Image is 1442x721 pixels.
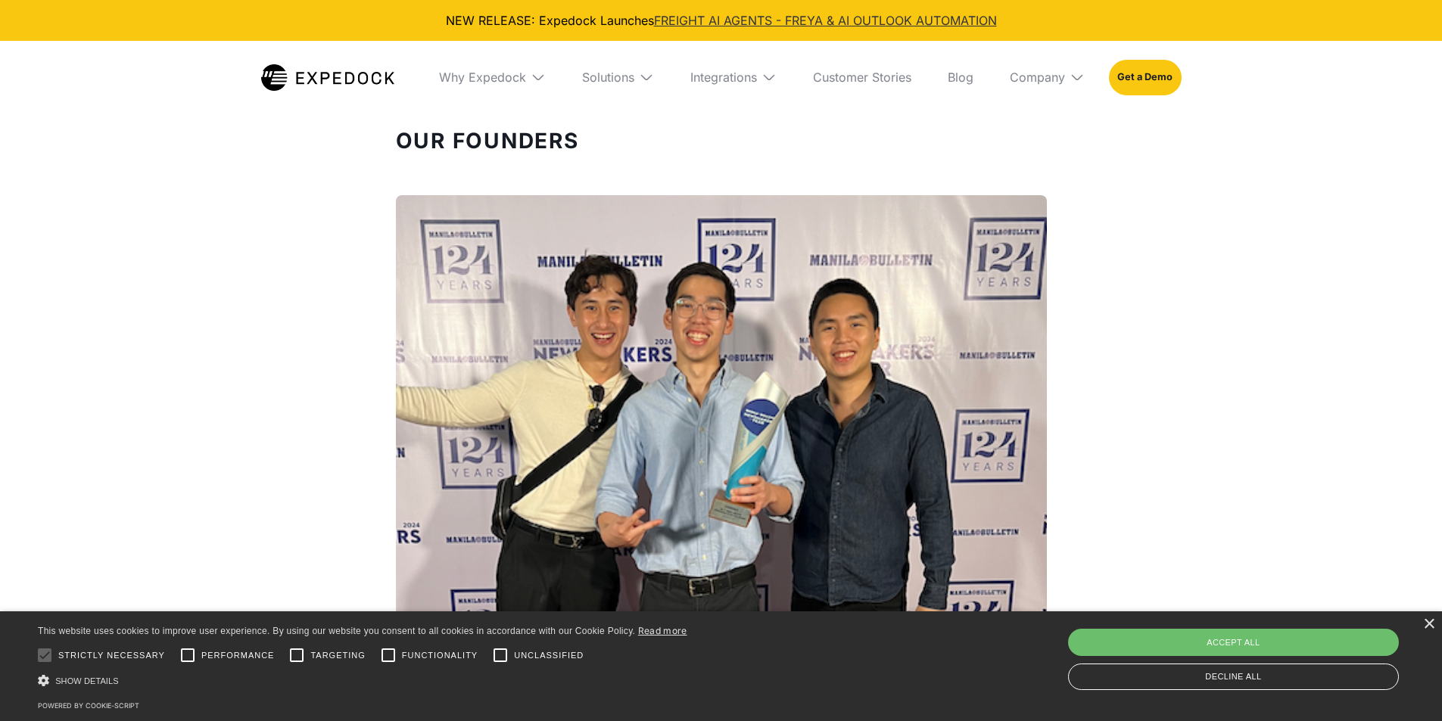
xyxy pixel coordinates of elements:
[396,130,1047,172] div: ‍
[12,12,1430,29] div: NEW RELEASE: Expedock Launches
[396,128,579,154] strong: Our Founders
[638,625,687,636] a: Read more
[402,649,478,662] span: Functionality
[678,41,789,113] div: Integrations
[998,41,1097,113] div: Company
[58,649,165,662] span: Strictly necessary
[801,41,923,113] a: Customer Stories
[1190,558,1442,721] iframe: Chat Widget
[38,701,139,710] a: Powered by cookie-script
[1109,60,1181,95] a: Get a Demo
[1068,629,1399,656] div: Accept all
[439,70,526,85] div: Why Expedock
[514,649,584,662] span: Unclassified
[936,41,986,113] a: Blog
[38,626,635,636] span: This website uses cookies to improve user experience. By using our website you consent to all coo...
[427,41,558,113] div: Why Expedock
[55,676,119,685] span: Show details
[38,673,687,688] div: Show details
[690,70,757,85] div: Integrations
[582,70,634,85] div: Solutions
[310,649,365,662] span: Targeting
[570,41,666,113] div: Solutions
[1068,664,1399,690] div: Decline all
[654,13,997,28] a: FREIGHT AI AGENTS - FREYA & AI OUTLOOK AUTOMATION
[1010,70,1065,85] div: Company
[201,649,275,662] span: Performance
